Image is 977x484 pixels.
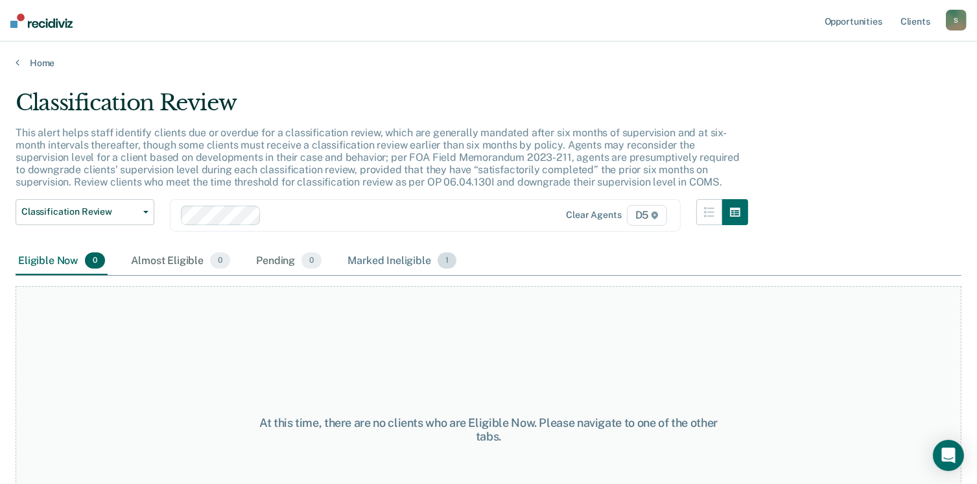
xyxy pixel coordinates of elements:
span: 0 [85,252,105,269]
div: Classification Review [16,90,748,127]
img: Recidiviz [10,14,73,28]
div: Almost Eligible0 [128,247,233,276]
a: Home [16,57,961,69]
div: At this time, there are no clients who are Eligible Now. Please navigate to one of the other tabs. [252,416,725,444]
span: D5 [627,205,668,226]
div: Open Intercom Messenger [933,440,964,471]
span: Classification Review [21,206,138,217]
div: Marked Ineligible1 [345,247,459,276]
button: Classification Review [16,199,154,225]
button: S [946,10,967,30]
span: 0 [210,252,230,269]
div: Clear agents [566,210,621,221]
span: 1 [438,252,456,269]
div: Pending0 [253,247,324,276]
span: 0 [301,252,322,269]
p: This alert helps staff identify clients due or overdue for a classification review, which are gen... [16,127,740,189]
div: Eligible Now0 [16,247,108,276]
